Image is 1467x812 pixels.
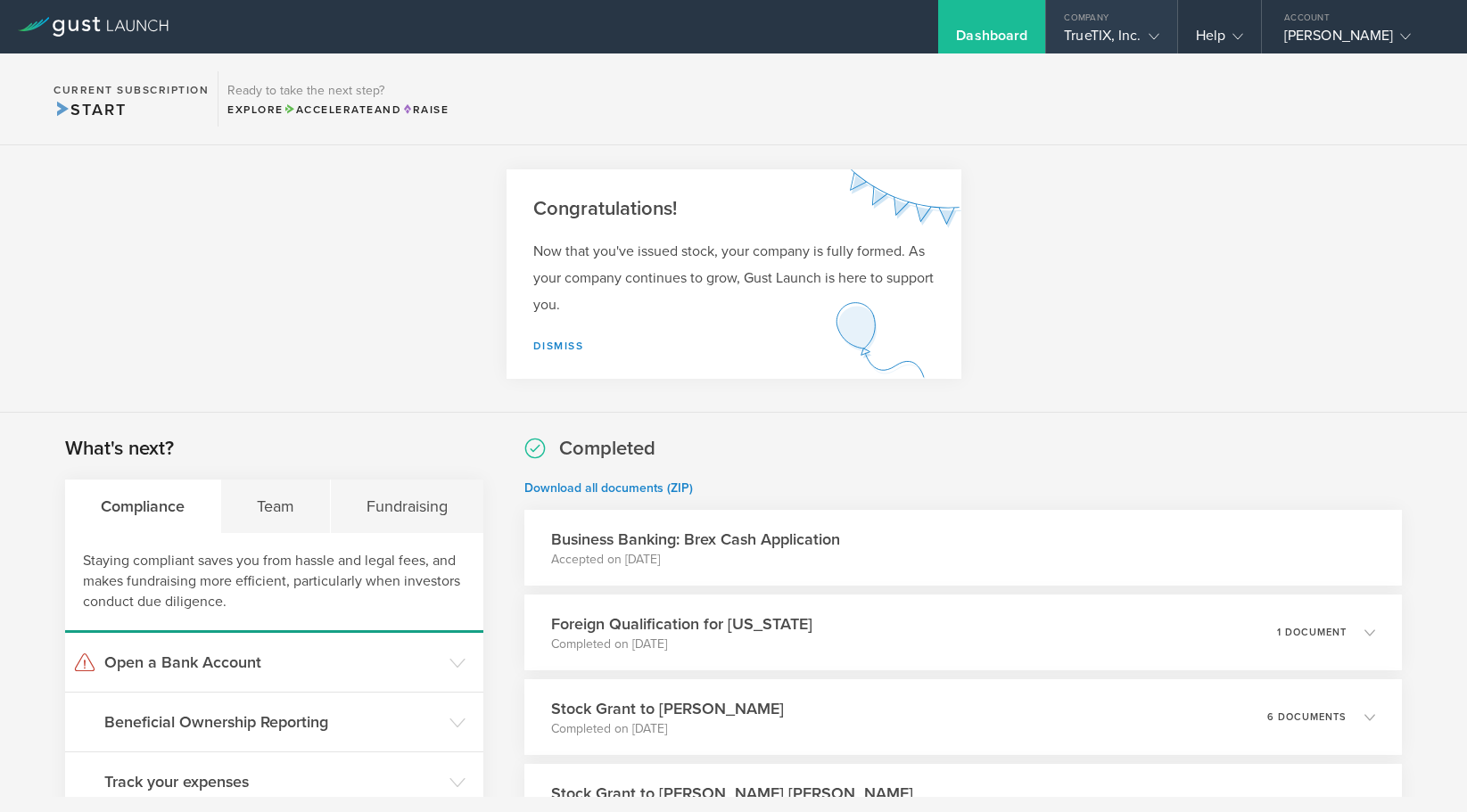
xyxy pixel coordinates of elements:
[1378,726,1467,812] iframe: Chat Widget
[221,480,331,533] div: Team
[533,340,584,352] a: Dismiss
[551,551,840,569] p: Accepted on [DATE]
[551,612,812,636] h3: Foreign Qualification for [US_STATE]
[65,533,483,633] div: Staying compliant saves you from hassle and legal fees, and makes fundraising more efficient, par...
[559,436,655,462] h2: Completed
[284,103,402,116] span: and
[227,102,449,118] div: Explore
[65,480,221,533] div: Compliance
[65,436,174,462] h2: What's next?
[551,636,812,653] p: Completed on [DATE]
[104,770,441,793] h3: Track your expenses
[533,238,935,318] p: Now that you've issued stock, your company is fully formed. As your company continues to grow, Gu...
[227,85,449,97] h3: Ready to take the next step?
[1284,27,1436,53] div: [PERSON_NAME]
[104,710,441,734] h3: Beneficial Ownership Reporting
[284,103,375,116] span: Accelerate
[551,782,913,805] h3: Stock Grant to [PERSON_NAME] [PERSON_NAME]
[1267,712,1347,722] p: 6 documents
[331,480,483,533] div: Fundraising
[1196,27,1243,53] div: Help
[54,85,209,95] h2: Current Subscription
[533,196,935,222] h2: Congratulations!
[218,71,457,127] div: Ready to take the next step?ExploreAccelerateandRaise
[54,100,126,119] span: Start
[956,27,1027,53] div: Dashboard
[551,720,784,738] p: Completed on [DATE]
[104,651,441,674] h3: Open a Bank Account
[1277,627,1347,637] p: 1 document
[551,697,784,720] h3: Stock Grant to [PERSON_NAME]
[524,480,693,496] a: Download all documents (ZIP)
[551,528,840,551] h3: Business Banking: Brex Cash Application
[401,103,449,116] span: Raise
[1064,27,1158,53] div: TrueTIX, Inc.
